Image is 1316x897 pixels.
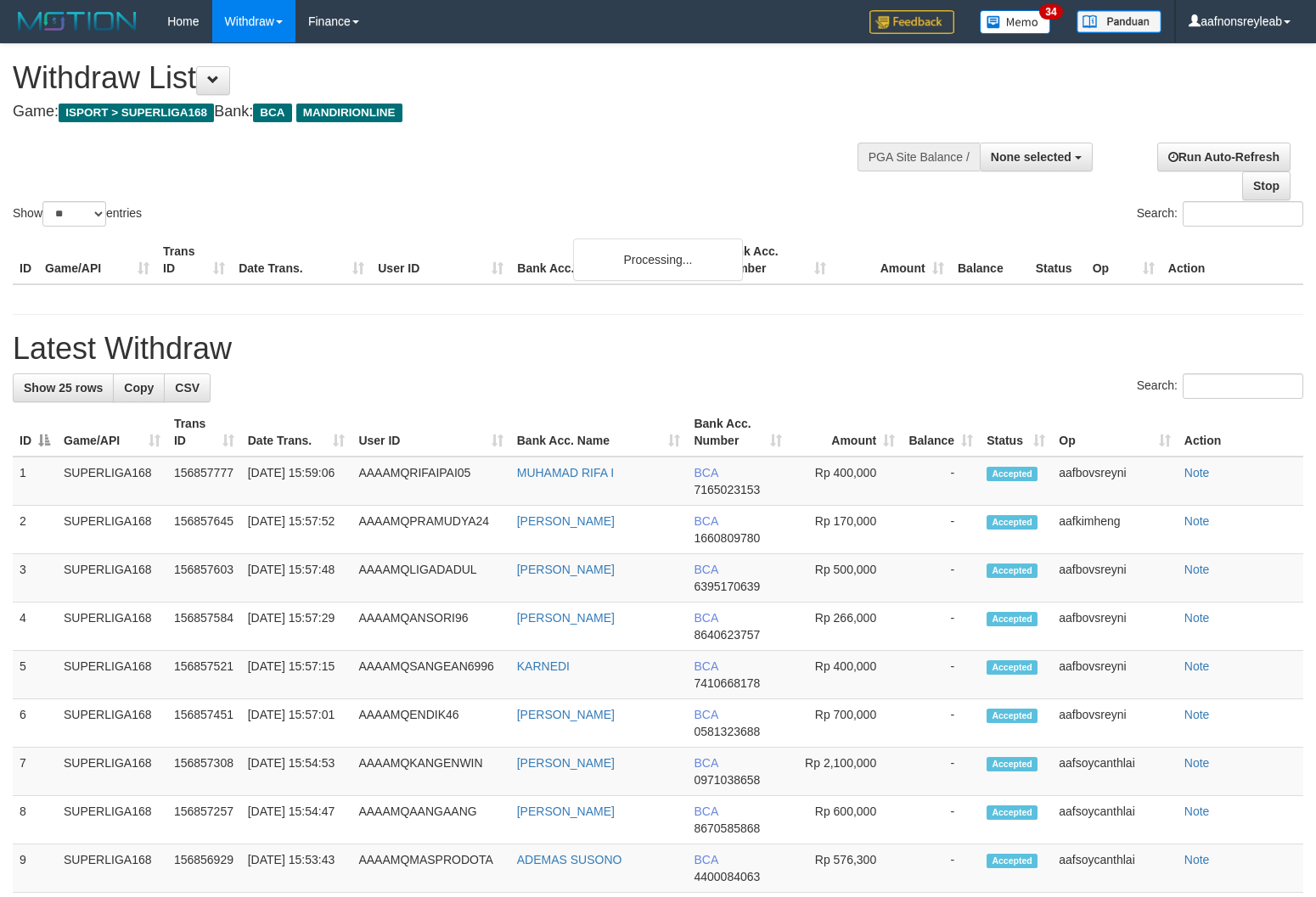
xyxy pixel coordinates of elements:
[1052,796,1178,844] td: aafsoycanthlai
[694,466,717,479] span: BCA
[351,457,509,506] td: AAAAMQRIFAIPAI05
[13,201,142,227] label: Show entries
[694,531,760,545] span: Copy 1660809780 to clipboard
[687,408,789,457] th: Bank Acc. Number: activate to sort column ascending
[113,373,165,402] a: Copy
[789,796,902,844] td: Rp 600,000
[13,506,57,554] td: 2
[296,104,402,122] span: MANDIRIONLINE
[987,515,1038,530] span: Accepted
[987,563,1038,578] span: Accepted
[57,796,167,844] td: SUPERLIGA168
[789,506,902,554] td: Rp 170,000
[987,757,1038,771] span: Accepted
[57,457,167,506] td: SUPERLIGA168
[167,603,241,651] td: 156857584
[175,381,200,395] span: CSV
[902,554,980,603] td: -
[351,651,509,699] td: AAAAMQSANGEAN6996
[351,796,509,844] td: AAAAMQAANGAANG
[13,796,57,844] td: 8
[902,457,980,506] td: -
[13,8,142,34] img: MOTION_logo.png
[694,708,717,721] span: BCA
[241,796,352,844] td: [DATE] 15:54:47
[1052,748,1178,796] td: aafsoycanthlai
[951,236,1029,284] th: Balance
[517,708,615,721] a: [PERSON_NAME]
[902,603,980,651] td: -
[124,381,154,395] span: Copy
[1052,699,1178,748] td: aafbovsreyni
[833,236,951,284] th: Amount
[1184,708,1210,721] a: Note
[1086,236,1161,284] th: Op
[714,236,832,284] th: Bank Acc. Number
[232,236,371,284] th: Date Trans.
[167,457,241,506] td: 156857777
[1183,201,1303,227] input: Search:
[694,483,760,496] span: Copy 7165023153 to clipboard
[1184,756,1210,770] a: Note
[13,408,57,457] th: ID: activate to sort column descending
[42,201,106,227] select: Showentries
[57,844,167,893] td: SUPERLIGA168
[517,756,615,770] a: [PERSON_NAME]
[156,236,232,284] th: Trans ID
[694,580,760,593] span: Copy 6395170639 to clipboard
[13,457,57,506] td: 1
[57,554,167,603] td: SUPERLIGA168
[789,408,902,457] th: Amount: activate to sort column ascending
[694,870,760,883] span: Copy 4400084063 to clipboard
[902,651,980,699] td: -
[351,844,509,893] td: AAAAMQMASPRODOTA
[1184,804,1210,818] a: Note
[351,408,509,457] th: User ID: activate to sort column ascending
[694,821,760,835] span: Copy 8670585868 to clipboard
[510,408,688,457] th: Bank Acc. Name: activate to sort column ascending
[241,457,352,506] td: [DATE] 15:59:06
[351,554,509,603] td: AAAAMQLIGADADUL
[1242,171,1291,200] a: Stop
[38,236,156,284] th: Game/API
[1039,4,1062,20] span: 34
[1161,236,1303,284] th: Action
[241,844,352,893] td: [DATE] 15:53:43
[1052,554,1178,603] td: aafbovsreyni
[789,603,902,651] td: Rp 266,000
[1184,563,1210,576] a: Note
[789,554,902,603] td: Rp 500,000
[1052,844,1178,893] td: aafsoycanthlai
[902,796,980,844] td: -
[991,150,1071,164] span: None selected
[13,651,57,699] td: 5
[869,10,954,34] img: Feedback.jpg
[517,466,614,479] a: MUHAMAD RIFA I
[371,236,510,284] th: User ID
[573,238,743,281] div: Processing...
[694,611,717,625] span: BCA
[789,457,902,506] td: Rp 400,000
[987,709,1038,723] span: Accepted
[1183,373,1303,399] input: Search:
[164,373,211,402] a: CSV
[694,514,717,528] span: BCA
[57,651,167,699] td: SUPERLIGA168
[351,603,509,651] td: AAAAMQANSORI96
[789,748,902,796] td: Rp 2,100,000
[57,408,167,457] th: Game/API: activate to sort column ascending
[1052,603,1178,651] td: aafbovsreyni
[694,773,760,787] span: Copy 0971038658 to clipboard
[902,699,980,748] td: -
[13,332,1303,366] h1: Latest Withdraw
[980,143,1093,171] button: None selected
[57,748,167,796] td: SUPERLIGA168
[694,725,760,738] span: Copy 0581323688 to clipboard
[13,61,860,95] h1: Withdraw List
[1184,466,1210,479] a: Note
[1052,408,1178,457] th: Op: activate to sort column ascending
[167,699,241,748] td: 156857451
[167,554,241,603] td: 156857603
[980,10,1051,34] img: Button%20Memo.svg
[902,844,980,893] td: -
